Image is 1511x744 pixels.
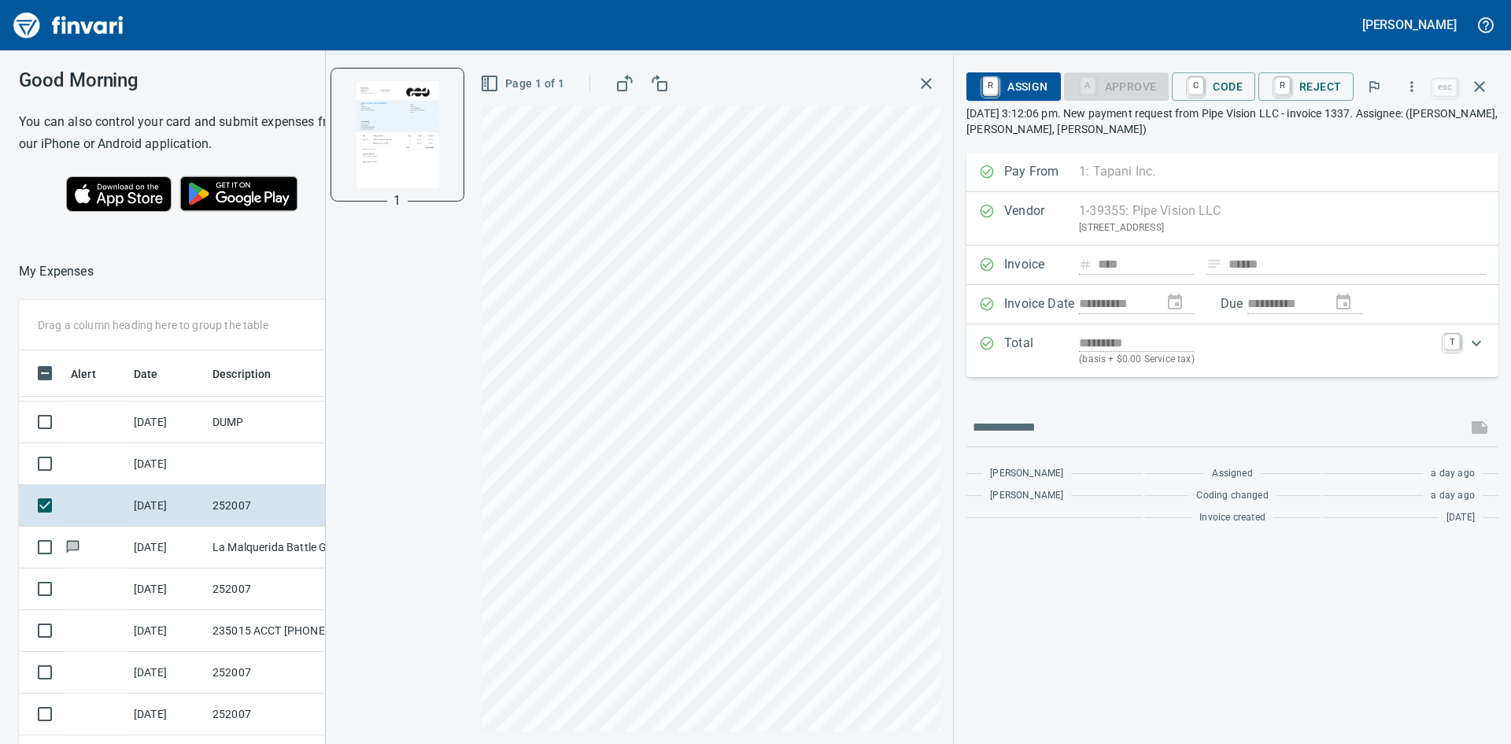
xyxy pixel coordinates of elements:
span: Date [134,365,179,383]
td: 252007 [206,568,348,610]
td: [DATE] [127,485,206,527]
td: [DATE] [127,402,206,443]
span: Assigned [1212,466,1252,482]
button: RAssign [966,72,1060,101]
p: My Expenses [19,262,94,281]
p: [DATE] 3:12:06 pm. New payment request from Pipe Vision LLC - invoice 1337. Assignee: ([PERSON_NA... [966,105,1498,137]
span: Reject [1271,73,1341,100]
span: Description [212,365,272,383]
td: 235015 ACCT [PHONE_NUMBER] [206,610,348,652]
td: 252007 [206,485,348,527]
td: [DATE] [127,527,206,568]
td: La Malquerida Battle Ground [GEOGRAPHIC_DATA] [206,527,348,568]
span: This records your message into the invoice and notifies anyone mentioned [1461,409,1498,446]
span: [DATE] [1446,510,1475,526]
button: Page 1 of 1 [477,69,571,98]
td: [DATE] [127,568,206,610]
button: [PERSON_NAME] [1358,13,1461,37]
span: Has messages [65,542,81,552]
img: Page 1 [344,81,451,188]
a: esc [1433,79,1457,96]
img: Get it on Google Play [172,168,307,220]
h3: Good Morning [19,69,353,91]
a: R [1275,77,1290,94]
span: Assign [979,73,1047,100]
span: Alert [71,365,96,383]
td: [DATE] [127,443,206,485]
p: Total [1004,334,1079,368]
a: C [1188,77,1203,94]
button: CCode [1172,72,1255,101]
td: [DATE] [127,610,206,652]
span: Page 1 of 1 [483,74,564,94]
button: More [1395,69,1429,104]
span: a day ago [1431,488,1475,504]
p: Drag a column heading here to group the table [38,317,268,333]
h5: [PERSON_NAME] [1362,17,1457,33]
a: R [983,77,998,94]
span: [PERSON_NAME] [990,466,1063,482]
a: T [1444,334,1460,350]
div: Expand [966,324,1498,377]
td: DUMP [206,402,348,443]
p: (basis + $0.00 Service tax) [1079,352,1435,368]
span: [PERSON_NAME] [990,488,1063,504]
td: [DATE] [127,652,206,694]
span: Alert [71,365,116,383]
div: Coding Required [1064,79,1169,92]
td: [DATE] [127,694,206,735]
span: Coding changed [1196,488,1268,504]
span: Code [1184,73,1243,100]
h6: You can also control your card and submit expenses from our iPhone or Android application. [19,111,353,155]
span: Close invoice [1429,68,1498,105]
img: Download on the App Store [66,176,172,212]
nav: breadcrumb [19,262,94,281]
p: 1 [393,191,401,210]
td: 252007 [206,652,348,694]
td: 252007 [206,694,348,735]
img: Finvari [9,6,127,44]
button: Flag [1357,69,1391,104]
span: a day ago [1431,466,1475,482]
button: RReject [1258,72,1354,101]
span: Date [134,365,158,383]
span: Invoice created [1199,510,1265,526]
span: Description [212,365,292,383]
